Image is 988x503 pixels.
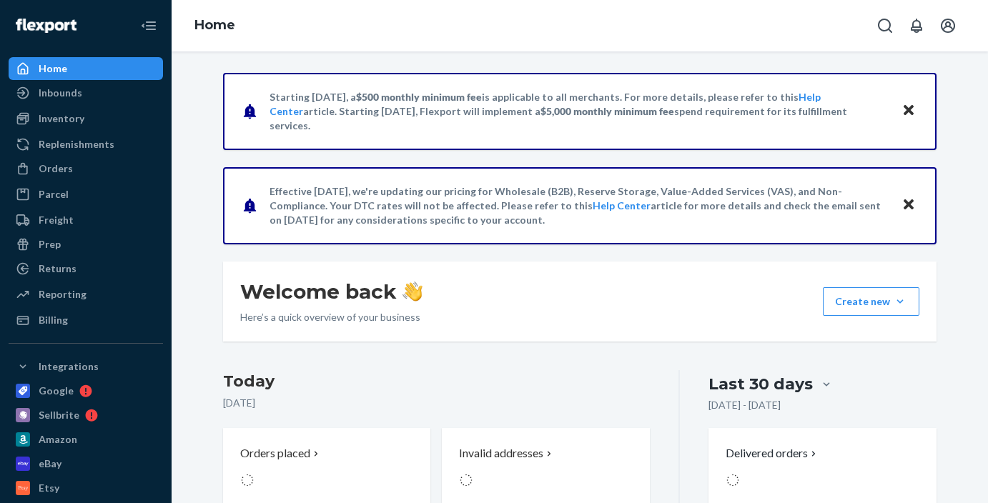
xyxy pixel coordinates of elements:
div: Parcel [39,187,69,201]
button: Close [899,101,918,121]
a: Etsy [9,477,163,499]
button: Open Search Box [871,11,899,40]
button: Close Navigation [134,11,163,40]
p: Starting [DATE], a is applicable to all merchants. For more details, please refer to this article... [270,90,888,133]
ol: breadcrumbs [183,5,247,46]
a: Returns [9,257,163,280]
h1: Welcome back [240,279,423,304]
p: [DATE] - [DATE] [708,398,781,412]
a: Reporting [9,283,163,306]
a: Orders [9,157,163,180]
p: Orders placed [240,445,310,462]
button: Create new [823,287,919,316]
div: Integrations [39,359,99,374]
img: Flexport logo [16,19,76,33]
div: Last 30 days [708,373,813,395]
a: Home [194,17,235,33]
span: $5,000 monthly minimum fee [540,105,674,117]
div: eBay [39,457,61,471]
div: Sellbrite [39,408,79,422]
div: Reporting [39,287,87,302]
a: Replenishments [9,133,163,156]
button: Open notifications [902,11,931,40]
div: Orders [39,161,73,176]
span: $500 monthly minimum fee [356,91,482,103]
div: Etsy [39,481,59,495]
a: Parcel [9,183,163,206]
a: Prep [9,233,163,256]
h3: Today [223,370,650,393]
div: Billing [39,313,68,327]
a: Inventory [9,107,163,130]
div: Google [39,384,74,398]
a: Billing [9,309,163,332]
p: Effective [DATE], we're updating our pricing for Wholesale (B2B), Reserve Storage, Value-Added Se... [270,184,888,227]
button: Delivered orders [726,445,819,462]
a: Amazon [9,428,163,451]
div: Replenishments [39,137,114,151]
div: Inventory [39,111,84,126]
div: Returns [39,262,76,276]
a: eBay [9,452,163,475]
button: Close [899,195,918,216]
a: Google [9,379,163,402]
div: Freight [39,213,74,227]
a: Sellbrite [9,404,163,427]
button: Open account menu [934,11,962,40]
img: hand-wave emoji [402,282,423,302]
a: Freight [9,209,163,231]
a: Help Center [593,199,651,211]
div: Amazon [39,432,77,447]
button: Integrations [9,355,163,378]
p: [DATE] [223,396,650,410]
a: Home [9,57,163,80]
div: Home [39,61,67,76]
p: Invalid addresses [459,445,543,462]
div: Prep [39,237,61,251]
a: Inbounds [9,81,163,104]
div: Inbounds [39,86,82,100]
p: Here’s a quick overview of your business [240,310,423,324]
